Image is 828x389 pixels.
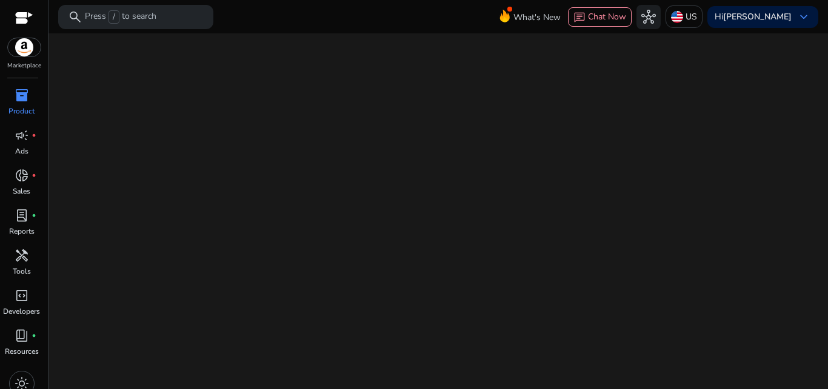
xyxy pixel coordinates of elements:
span: fiber_manual_record [32,133,36,138]
img: us.svg [671,11,683,23]
p: Hi [715,13,792,21]
span: inventory_2 [15,88,29,103]
span: code_blocks [15,288,29,303]
span: search [68,10,82,24]
p: Sales [13,186,30,197]
p: Tools [13,266,31,277]
span: donut_small [15,168,29,183]
span: What's New [513,7,561,28]
button: chatChat Now [568,7,632,27]
span: hub [641,10,656,24]
span: handyman [15,248,29,263]
p: Product [8,106,35,117]
b: [PERSON_NAME] [723,11,792,22]
span: book_4 [15,328,29,343]
p: Developers [3,306,40,317]
p: Marketplace [7,61,41,70]
p: US [686,6,697,27]
span: campaign [15,128,29,143]
button: hub [636,5,661,29]
span: chat [573,12,586,24]
p: Resources [5,346,39,357]
span: keyboard_arrow_down [796,10,811,24]
span: lab_profile [15,208,29,223]
img: amazon.svg [8,38,41,56]
span: fiber_manual_record [32,173,36,178]
span: Chat Now [588,11,626,22]
span: / [109,10,119,24]
p: Ads [15,146,28,157]
span: fiber_manual_record [32,333,36,338]
p: Press to search [85,10,156,24]
p: Reports [9,226,35,237]
span: fiber_manual_record [32,213,36,218]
